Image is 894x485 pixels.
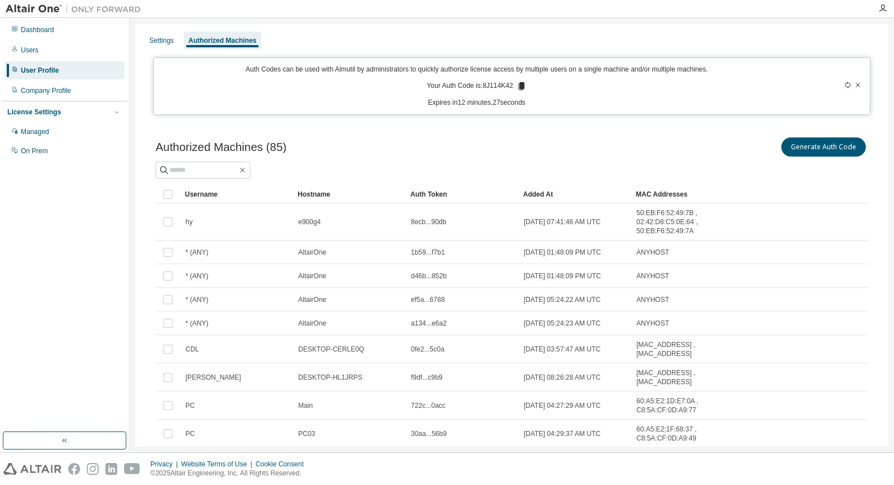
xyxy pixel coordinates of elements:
span: [DATE] 01:48:09 PM UTC [524,272,601,281]
span: * (ANY) [185,295,209,304]
span: 50:EB:F6:52:49:7B , 02:42:D8:C5:0E:64 , 50:EB:F6:52:49:7A [636,208,743,235]
div: Authorized Machines [188,36,256,45]
p: Auth Codes can be used with Almutil by administrators to quickly authorize license access by mult... [161,65,793,74]
div: Cookie Consent [255,460,310,469]
div: MAC Addresses [636,185,744,203]
span: PC03 [298,429,315,438]
div: Added At [523,185,627,203]
img: altair_logo.svg [3,463,61,475]
span: 1b59...f7b1 [411,248,445,257]
span: 60:A5:E2:1F:68:37 , C8:5A:CF:0D:A9:49 [636,425,743,443]
span: PC [185,429,195,438]
span: [DATE] 04:29:37 AM UTC [524,429,601,438]
div: Users [21,46,38,55]
span: [DATE] 05:24:22 AM UTC [524,295,601,304]
img: Altair One [6,3,147,15]
span: ANYHOST [636,272,669,281]
span: d46b...852b [411,272,446,281]
span: hy [185,217,193,226]
span: AltairOne [298,295,326,304]
span: [DATE] 04:27:29 AM UTC [524,401,601,410]
div: License Settings [7,108,61,117]
span: DESKTOP-CERLE0Q [298,345,364,354]
span: ANYHOST [636,248,669,257]
div: Settings [149,36,174,45]
img: youtube.svg [124,463,140,475]
img: instagram.svg [87,463,99,475]
span: a134...e6a2 [411,319,446,328]
span: 722c...0acc [411,401,445,410]
p: © 2025 Altair Engineering, Inc. All Rights Reserved. [151,469,311,478]
span: * (ANY) [185,272,209,281]
img: facebook.svg [68,463,80,475]
div: Auth Token [410,185,514,203]
span: ef5a...6788 [411,295,445,304]
p: Expires in 12 minutes, 27 seconds [161,98,793,108]
span: [PERSON_NAME] [185,373,241,382]
span: 8ecb...90db [411,217,446,226]
span: ANYHOST [636,319,669,328]
span: [DATE] 05:24:23 AM UTC [524,319,601,328]
span: [MAC_ADDRESS] , [MAC_ADDRESS] [636,368,743,386]
span: [DATE] 01:48:09 PM UTC [524,248,601,257]
div: Website Terms of Use [181,460,255,469]
div: Dashboard [21,25,54,34]
span: e900g4 [298,217,321,226]
div: Privacy [151,460,181,469]
span: CDL [185,345,199,354]
span: [DATE] 03:57:47 AM UTC [524,345,601,354]
div: Company Profile [21,86,71,95]
span: 30aa...56b9 [411,429,446,438]
img: linkedin.svg [105,463,117,475]
button: Generate Auth Code [781,137,866,157]
span: Main [298,401,313,410]
span: PC [185,401,195,410]
span: [DATE] 08:26:28 AM UTC [524,373,601,382]
span: f9df...c9b9 [411,373,442,382]
span: DESKTOP-HL1JRPS [298,373,362,382]
span: 60:A5:E2:1D:E7:0A , C8:5A:CF:0D:A9:77 [636,397,743,415]
span: AltairOne [298,319,326,328]
div: Hostname [298,185,401,203]
div: Managed [21,127,49,136]
span: 0fe2...5c0a [411,345,444,354]
div: On Prem [21,146,48,155]
div: User Profile [21,66,59,75]
span: [DATE] 07:41:46 AM UTC [524,217,601,226]
span: * (ANY) [185,319,209,328]
span: [MAC_ADDRESS] , [MAC_ADDRESS] [636,340,743,358]
span: ANYHOST [636,295,669,304]
div: Username [185,185,289,203]
span: AltairOne [298,272,326,281]
p: Your Auth Code is: 8J114K42 [427,81,526,91]
span: AltairOne [298,248,326,257]
span: * (ANY) [185,248,209,257]
span: Authorized Machines (85) [156,141,286,154]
